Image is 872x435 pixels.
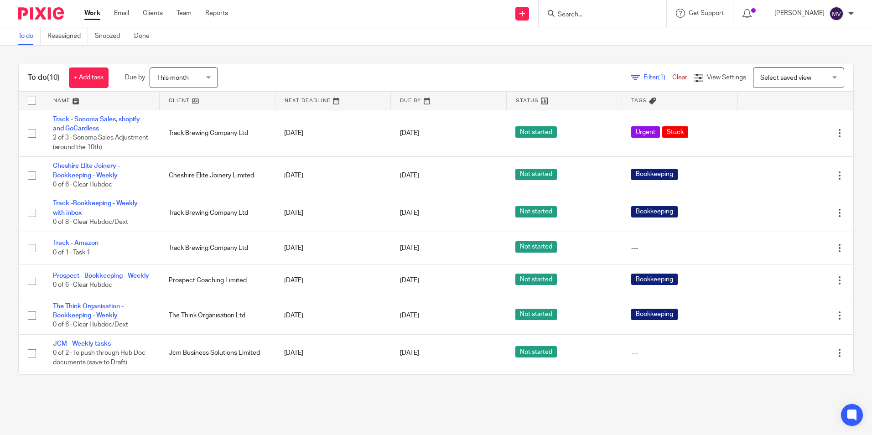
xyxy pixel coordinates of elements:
[160,297,275,334] td: The Think Organisation Ltd
[672,74,687,81] a: Clear
[69,67,109,88] a: + Add task
[18,27,41,45] a: To do
[160,372,275,404] td: Jcm Business Solutions Limited
[47,74,60,81] span: (10)
[143,9,163,18] a: Clients
[53,163,120,178] a: Cheshire Elite Joinery - Bookkeeping - Weekly
[400,210,419,216] span: [DATE]
[275,157,391,194] td: [DATE]
[400,277,419,284] span: [DATE]
[631,243,729,253] div: ---
[275,232,391,264] td: [DATE]
[134,27,156,45] a: Done
[53,200,138,216] a: Track -Bookkeeping - Weekly with inbox
[160,110,275,157] td: Track Brewing Company Ltd
[631,126,660,138] span: Urgent
[515,206,557,217] span: Not started
[84,9,100,18] a: Work
[160,264,275,297] td: Prospect Coaching Limited
[515,126,557,138] span: Not started
[53,116,140,132] a: Track - Sonoma Sales, shopify and GoCardless
[160,334,275,372] td: Jcm Business Solutions Limited
[515,346,557,357] span: Not started
[275,110,391,157] td: [DATE]
[644,74,672,81] span: Filter
[160,232,275,264] td: Track Brewing Company Ltd
[658,74,665,81] span: (1)
[631,169,678,180] span: Bookkeeping
[829,6,844,21] img: svg%3E
[275,194,391,232] td: [DATE]
[515,274,557,285] span: Not started
[53,303,124,319] a: The Think Organisation - Bookkeeping - Weekly
[707,74,746,81] span: View Settings
[205,9,228,18] a: Reports
[515,309,557,320] span: Not started
[157,75,189,81] span: This month
[53,282,112,288] span: 0 of 6 · Clear Hubdoc
[53,181,112,188] span: 0 of 6 · Clear Hubdoc
[631,348,729,357] div: ---
[28,73,60,83] h1: To do
[689,10,724,16] span: Get Support
[400,312,419,319] span: [DATE]
[631,98,647,103] span: Tags
[114,9,129,18] a: Email
[515,241,557,253] span: Not started
[275,334,391,372] td: [DATE]
[275,264,391,297] td: [DATE]
[53,219,128,225] span: 0 of 8 · Clear Hubdoc/Dext
[53,135,148,150] span: 2 of 3 · Sonoma Sales Adjustment (around the 10th)
[400,350,419,356] span: [DATE]
[47,27,88,45] a: Reassigned
[631,274,678,285] span: Bookkeeping
[275,297,391,334] td: [DATE]
[631,206,678,217] span: Bookkeeping
[53,240,99,246] a: Track - Amazon
[125,73,145,82] p: Due by
[95,27,127,45] a: Snoozed
[275,372,391,404] td: [DATE]
[53,249,90,256] span: 0 of 1 · Task 1
[400,130,419,136] span: [DATE]
[760,75,811,81] span: Select saved view
[774,9,825,18] p: [PERSON_NAME]
[160,157,275,194] td: Cheshire Elite Joinery Limited
[662,126,688,138] span: Stuck
[53,273,149,279] a: Prospect - Bookkeeping - Weekly
[400,172,419,179] span: [DATE]
[515,169,557,180] span: Not started
[400,245,419,251] span: [DATE]
[18,7,64,20] img: Pixie
[53,341,111,347] a: JCM - Weekly tasks
[176,9,192,18] a: Team
[53,350,145,366] span: 0 of 2 · To push through Hub Doc documents (save to Draft)
[631,309,678,320] span: Bookkeeping
[53,321,128,328] span: 0 of 6 · Clear Hubdoc/Dext
[557,11,639,19] input: Search
[160,194,275,232] td: Track Brewing Company Ltd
